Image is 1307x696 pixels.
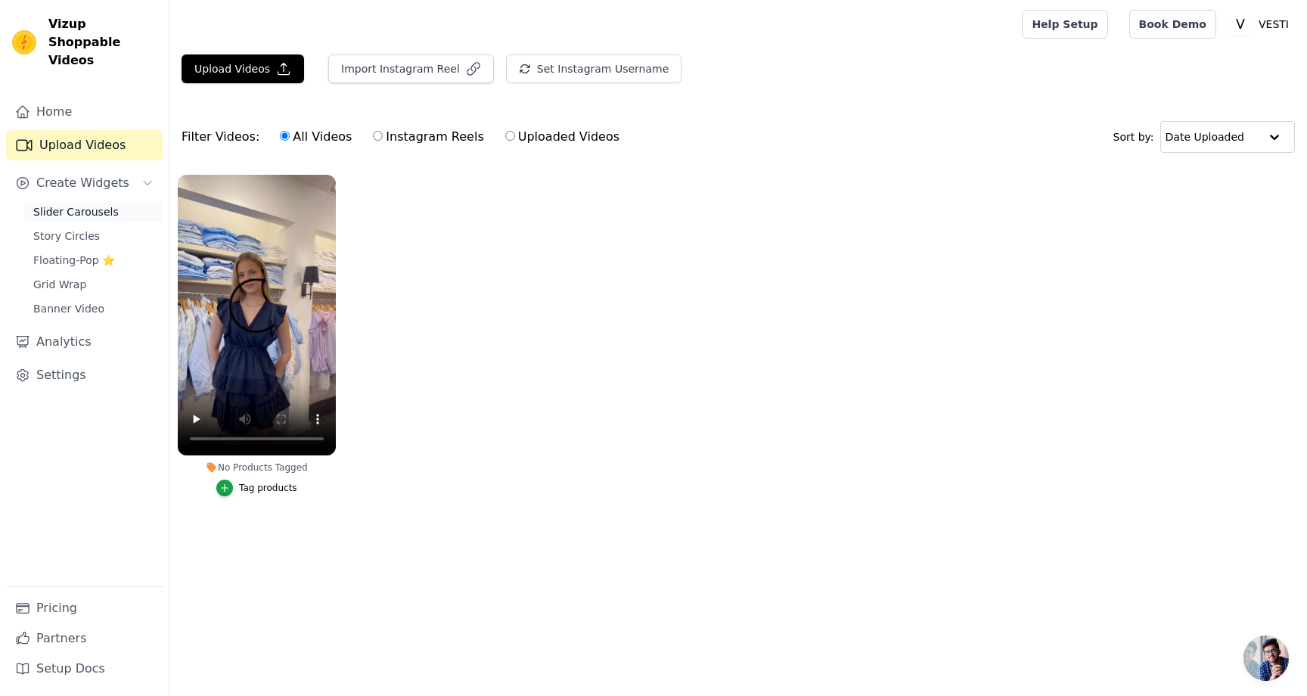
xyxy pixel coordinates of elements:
div: Sort by: [1113,121,1296,153]
span: Slider Carousels [33,204,119,219]
div: No Products Tagged [178,461,336,474]
span: Create Widgets [36,174,129,192]
label: Instagram Reels [372,127,484,147]
a: Floating-Pop ⭐ [24,250,163,271]
a: Slider Carousels [24,201,163,222]
div: Open chat [1243,635,1289,681]
button: V VESTI [1228,11,1295,38]
a: Partners [6,623,163,654]
a: Pricing [6,593,163,623]
span: Banner Video [33,301,104,316]
div: Filter Videos: [182,120,628,154]
label: All Videos [279,127,352,147]
span: Vizup Shoppable Videos [48,15,157,70]
label: Uploaded Videos [504,127,620,147]
a: Banner Video [24,298,163,319]
span: Grid Wrap [33,277,86,292]
div: Tag products [239,482,297,494]
span: Story Circles [33,228,100,244]
button: Tag products [216,480,297,496]
span: Floating-Pop ⭐ [33,253,115,268]
a: Help Setup [1022,10,1107,39]
input: Instagram Reels [373,131,383,141]
a: Home [6,97,163,127]
button: Import Instagram Reel [328,54,494,83]
p: VESTI [1253,11,1295,38]
a: Settings [6,360,163,390]
button: Upload Videos [182,54,304,83]
a: Story Circles [24,225,163,247]
button: Create Widgets [6,168,163,198]
a: Setup Docs [6,654,163,684]
input: All Videos [280,131,290,141]
input: Uploaded Videos [505,131,515,141]
a: Grid Wrap [24,274,163,295]
a: Analytics [6,327,163,357]
text: V [1236,17,1245,32]
button: Set Instagram Username [506,54,681,83]
img: Vizup [12,30,36,54]
a: Book Demo [1129,10,1216,39]
a: Upload Videos [6,130,163,160]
